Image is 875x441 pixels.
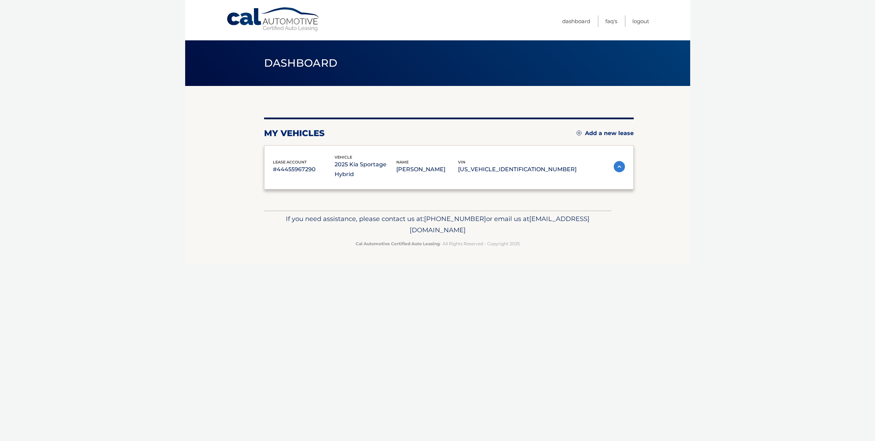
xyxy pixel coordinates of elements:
p: 2025 Kia Sportage Hybrid [335,160,396,179]
span: vin [458,160,465,165]
span: name [396,160,409,165]
a: Dashboard [562,15,590,27]
a: FAQ's [605,15,617,27]
img: add.svg [577,131,581,135]
span: lease account [273,160,307,165]
p: #44455967290 [273,165,335,174]
p: [US_VEHICLE_IDENTIFICATION_NUMBER] [458,165,577,174]
img: accordion-active.svg [614,161,625,172]
a: Add a new lease [577,130,634,137]
strong: Cal Automotive Certified Auto Leasing [356,241,440,246]
p: If you need assistance, please contact us at: or email us at [269,213,607,236]
p: - All Rights Reserved - Copyright 2025 [269,240,607,247]
p: [PERSON_NAME] [396,165,458,174]
span: [PHONE_NUMBER] [424,215,486,223]
a: Logout [632,15,649,27]
h2: my vehicles [264,128,325,139]
a: Cal Automotive [226,7,321,32]
span: Dashboard [264,56,338,69]
span: vehicle [335,155,352,160]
